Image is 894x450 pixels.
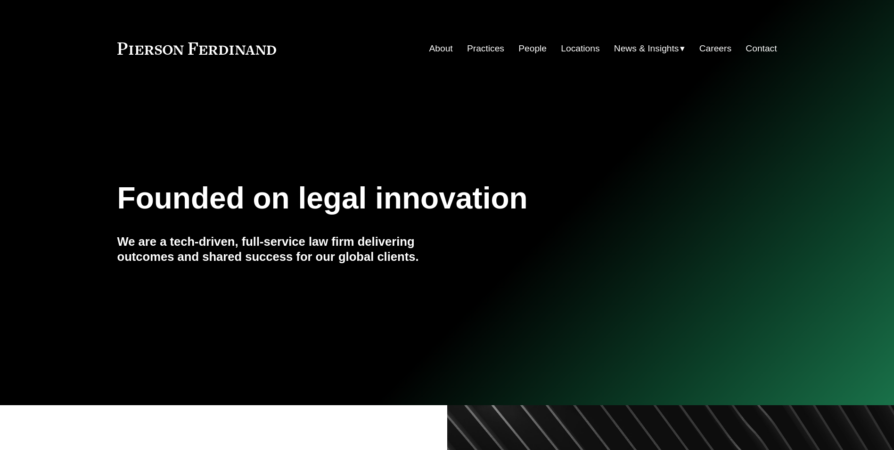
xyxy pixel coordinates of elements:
a: folder dropdown [614,40,685,58]
a: Contact [746,40,777,58]
h4: We are a tech-driven, full-service law firm delivering outcomes and shared success for our global... [117,234,447,265]
a: About [429,40,453,58]
a: People [518,40,547,58]
a: Careers [699,40,731,58]
span: News & Insights [614,41,679,57]
h1: Founded on legal innovation [117,181,667,216]
a: Locations [561,40,599,58]
a: Practices [467,40,504,58]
